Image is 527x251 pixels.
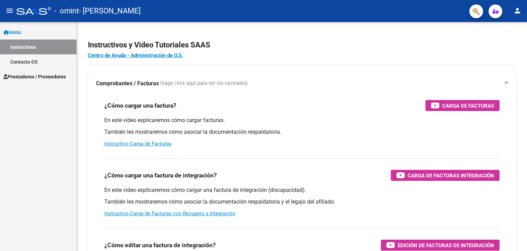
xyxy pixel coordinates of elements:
[104,117,500,124] p: En este video explicaremos cómo cargar facturas.
[398,241,494,250] span: Edición de Facturas de integración
[104,101,176,110] h3: ¿Cómo cargar una factura?
[408,171,494,180] span: Carga de Facturas Integración
[104,128,500,136] p: También les mostraremos cómo asociar la documentación respaldatoria.
[104,198,500,206] p: También les mostraremos cómo asociar la documentación respaldatoria y el legajo del afiliado.
[391,170,500,181] button: Carga de Facturas Integración
[3,73,66,80] span: Prestadores / Proveedores
[425,100,500,111] button: Carga de Facturas
[160,80,248,87] span: (haga click aquí para ver los tutoriales)
[88,52,183,58] a: Centro de Ayuda - Administración de O.S.
[3,29,21,36] span: Inicio
[5,7,14,15] mat-icon: menu
[504,228,520,244] iframe: Intercom live chat
[104,171,217,180] h3: ¿Cómo cargar una factura de integración?
[104,186,500,194] p: En este video explicaremos cómo cargar una factura de integración (discapacidad).
[54,3,79,19] span: - omint
[79,3,141,19] span: - [PERSON_NAME]
[88,73,516,95] mat-expansion-panel-header: Comprobantes / Facturas (haga click aquí para ver los tutoriales)
[513,7,522,15] mat-icon: person
[104,240,216,250] h3: ¿Cómo editar una factura de integración?
[88,39,516,52] h2: Instructivos y Video Tutoriales SAAS
[442,101,494,110] span: Carga de Facturas
[104,141,172,147] a: Instructivo Carga de Facturas
[104,210,235,217] a: Instructivo Carga de Facturas con Recupero x Integración
[96,80,159,87] strong: Comprobantes / Facturas
[381,240,500,251] button: Edición de Facturas de integración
